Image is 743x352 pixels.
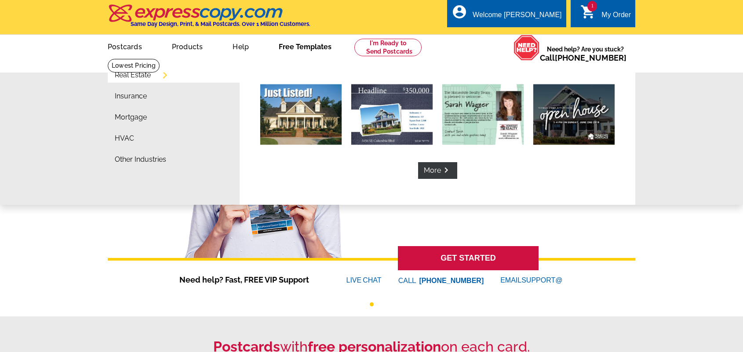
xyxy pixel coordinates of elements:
h4: Same Day Design, Print, & Mail Postcards. Over 1 Million Customers. [131,21,310,27]
a: Same Day Design, Print, & Mail Postcards. Over 1 Million Customers. [108,11,310,27]
a: Insurance [115,93,147,100]
font: LIVE [346,275,363,286]
span: 1 [587,1,597,11]
a: Real Estate [115,72,151,79]
img: Open house [533,84,615,145]
span: Call [540,53,626,62]
a: Products [158,36,217,56]
a: HVAC [115,135,134,142]
div: My Order [601,11,631,23]
div: Welcome [PERSON_NAME] [473,11,561,23]
img: Just listed [260,84,342,145]
span: Need help? Are you stuck? [540,45,631,62]
a: Other Industries [115,156,166,163]
img: help [514,35,540,61]
i: account_circle [452,4,467,20]
a: 1 shopping_cart My Order [580,10,631,21]
a: Morekeyboard_arrow_right [418,162,457,179]
img: Market report [442,84,524,145]
img: Just sold [351,84,433,145]
i: shopping_cart [580,4,596,20]
a: LIVECHAT [346,276,382,284]
a: Free Templates [265,36,346,56]
button: 1 of 1 [370,302,374,306]
a: [PHONE_NUMBER] [555,53,626,62]
font: SUPPORT@ [521,275,564,286]
a: Mortgage [115,114,147,121]
a: Help [219,36,263,56]
a: Postcards [94,36,156,56]
span: Need help? Fast, FREE VIP Support [179,274,320,286]
a: GET STARTED [398,246,539,270]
